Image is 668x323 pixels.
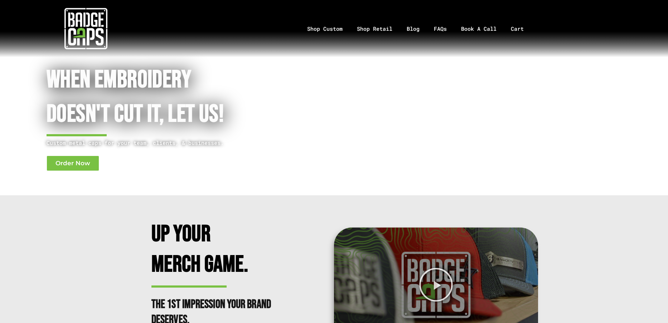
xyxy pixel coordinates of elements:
[350,10,400,48] a: Shop Retail
[454,10,504,48] a: Book A Call
[151,219,277,280] h2: Up Your Merch Game.
[418,267,454,302] div: Play Video
[171,10,668,48] nav: Menu
[64,7,107,50] img: badgecaps white logo with green acccent
[427,10,454,48] a: FAQs
[504,10,540,48] a: Cart
[55,160,90,166] span: Order Now
[47,138,297,147] p: Custom metal caps for your team, clients, & businesses.
[400,10,427,48] a: Blog
[47,156,99,171] a: Order Now
[300,10,350,48] a: Shop Custom
[47,63,297,132] h1: When Embroidery Doesn't cut it, Let Us!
